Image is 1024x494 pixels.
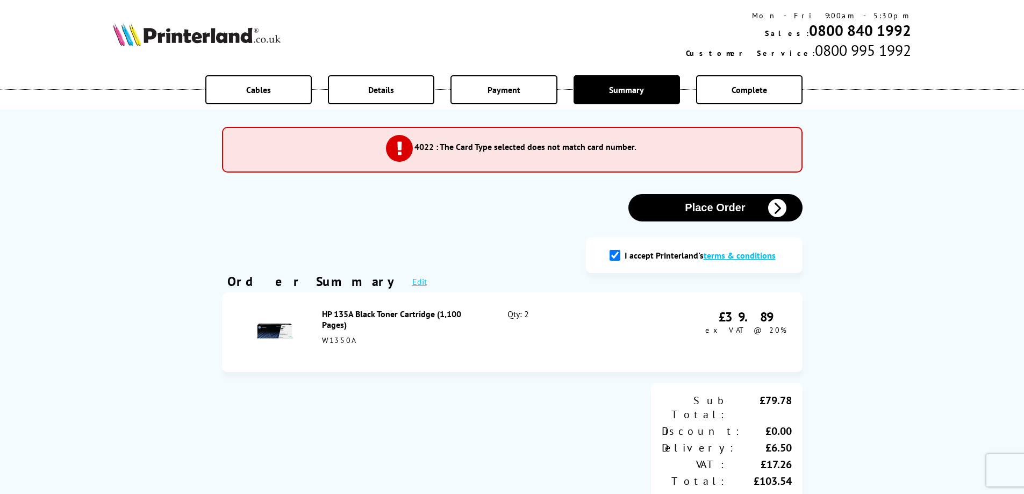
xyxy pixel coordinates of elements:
[662,474,727,488] div: Total:
[742,424,792,438] div: £0.00
[662,441,736,455] div: Delivery:
[256,312,293,350] img: HP 135A Black Toner Cartridge (1,100 Pages)
[113,23,281,46] img: Printerland Logo
[609,84,644,95] span: Summary
[736,441,792,455] div: £6.50
[686,48,815,58] span: Customer Service:
[322,309,484,330] div: HP 135A Black Toner Cartridge (1,100 Pages)
[628,194,803,221] button: Place Order
[815,40,911,60] span: 0800 995 1992
[662,424,742,438] div: Discount:
[732,84,767,95] span: Complete
[227,273,402,290] div: Order Summary
[507,309,619,356] div: Qty: 2
[662,393,727,421] div: Sub Total:
[662,457,727,471] div: VAT:
[765,28,809,38] span: Sales:
[412,276,427,287] a: Edit
[368,84,394,95] span: Details
[705,309,786,325] div: £39.89
[246,84,271,95] span: Cables
[727,393,792,421] div: £79.78
[625,250,781,261] label: I accept Printerland's
[686,11,911,20] div: Mon - Fri 9:00am - 5:30pm
[727,474,792,488] div: £103.54
[322,335,484,345] div: W1350A
[704,250,776,261] a: modal_tc
[809,20,911,40] a: 0800 840 1992
[413,141,638,152] li: 4022 : The Card Type selected does not match card number.
[727,457,792,471] div: £17.26
[488,84,520,95] span: Payment
[705,325,786,335] span: ex VAT @ 20%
